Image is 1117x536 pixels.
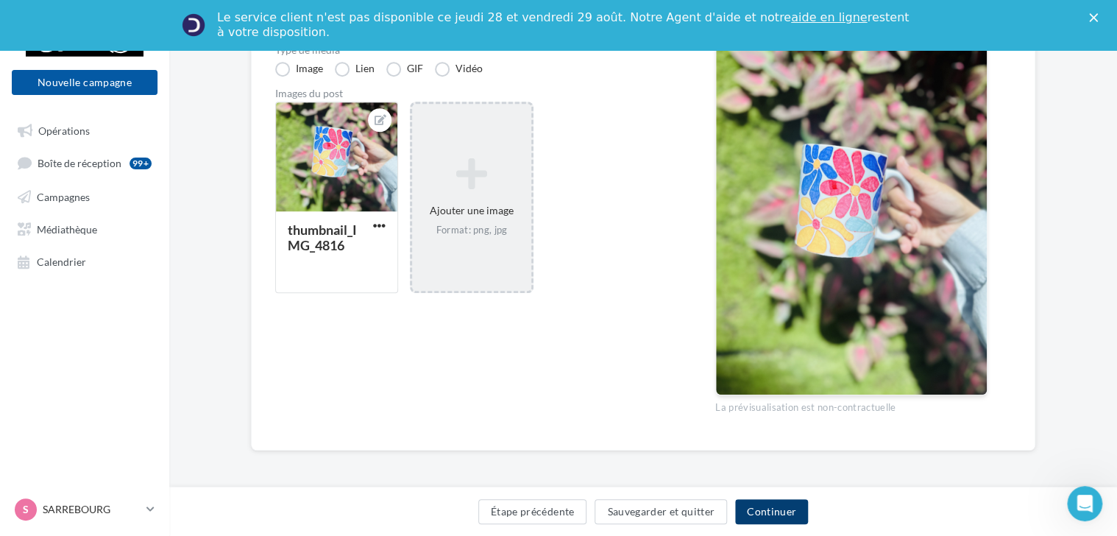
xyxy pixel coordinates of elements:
[1089,13,1104,22] div: Fermer
[735,499,808,524] button: Continuer
[23,502,29,517] span: S
[335,62,375,77] label: Lien
[386,62,423,77] label: GIF
[9,183,160,209] a: Campagnes
[715,395,987,415] div: La prévisualisation est non-contractuelle
[791,10,867,24] a: aide en ligne
[275,45,668,55] label: Type de média
[9,247,160,274] a: Calendrier
[12,496,157,523] a: S SARREBOURG
[595,499,727,524] button: Sauvegarder et quitter
[12,70,157,95] button: Nouvelle campagne
[130,158,152,169] div: 99+
[43,502,141,517] p: SARREBOURG
[37,222,97,235] span: Médiathèque
[38,124,90,136] span: Opérations
[435,62,483,77] label: Vidéo
[37,190,90,202] span: Campagnes
[9,116,160,143] a: Opérations
[182,13,205,37] img: Profile image for Service-Client
[275,88,668,99] div: Images du post
[275,62,323,77] label: Image
[478,499,587,524] button: Étape précédente
[9,149,160,176] a: Boîte de réception99+
[217,10,912,40] div: Le service client n'est pas disponible ce jeudi 28 et vendredi 29 août. Notre Agent d'aide et not...
[37,255,86,268] span: Calendrier
[288,222,357,253] div: thumbnail_IMG_4816
[38,157,121,169] span: Boîte de réception
[9,215,160,241] a: Médiathèque
[1067,486,1102,521] iframe: Intercom live chat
